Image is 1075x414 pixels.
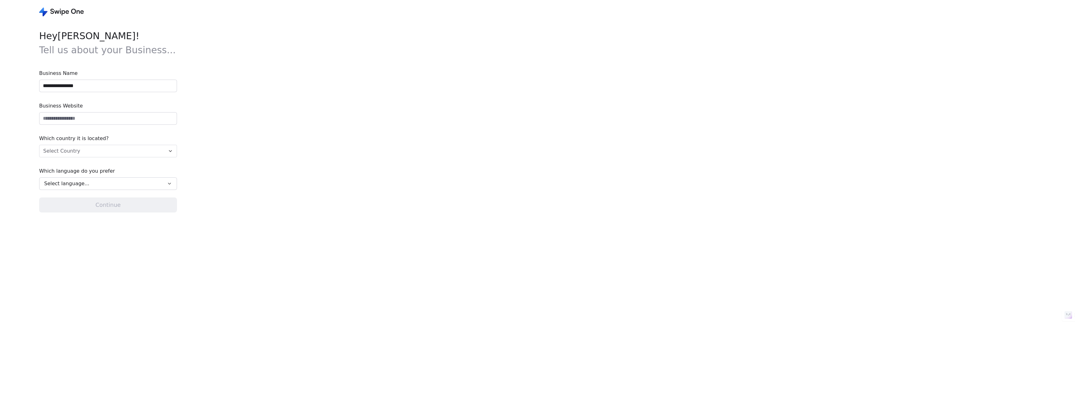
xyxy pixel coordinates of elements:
span: Select Country [43,147,80,155]
button: Continue [39,197,177,212]
span: Select language... [44,180,89,187]
span: Tell us about your Business... [39,45,176,55]
span: Business Name [39,70,177,77]
span: Hey [PERSON_NAME] ! [39,29,177,57]
span: Which language do you prefer [39,167,177,175]
span: Which country it is located? [39,135,177,142]
span: Business Website [39,102,177,110]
